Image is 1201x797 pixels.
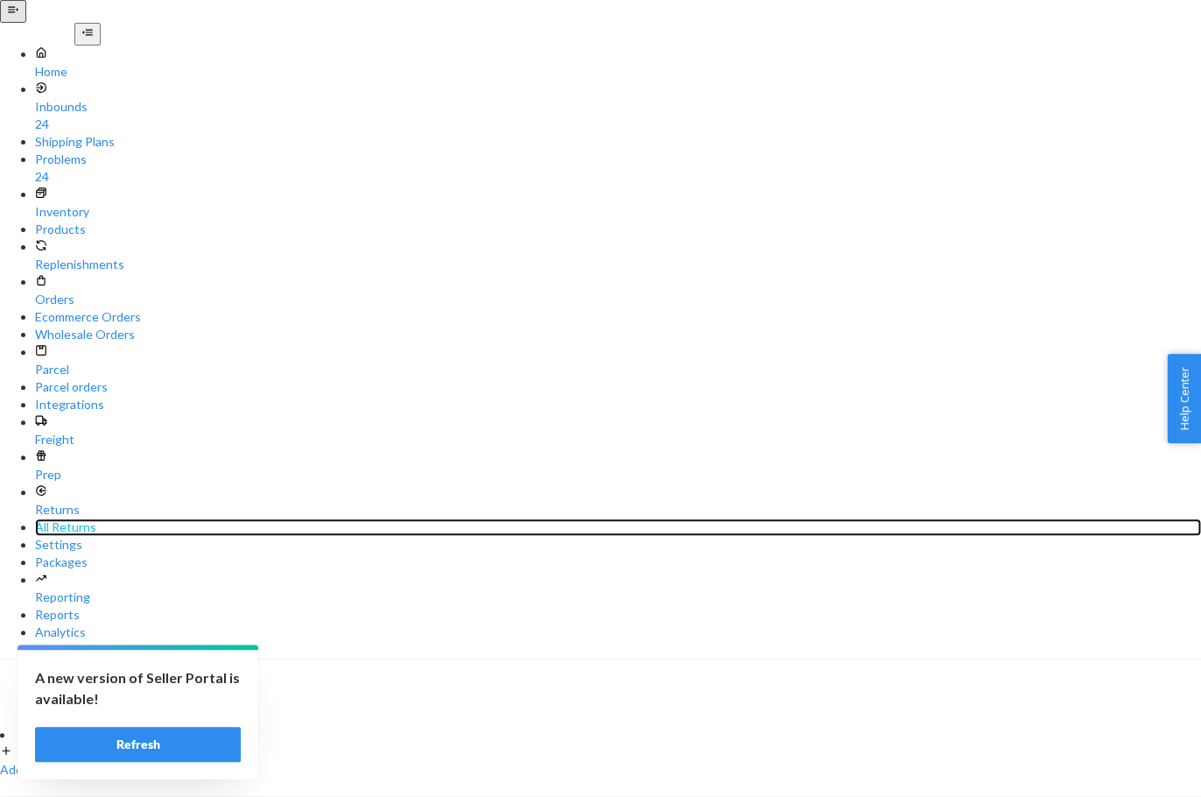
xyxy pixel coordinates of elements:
[35,727,241,762] button: Refresh
[35,221,1201,238] a: Products
[35,151,1201,168] div: Problems
[35,448,1201,483] a: Prep
[35,624,1201,641] a: Analytics
[35,168,1201,186] div: 24
[35,571,1201,606] a: Reporting
[35,98,1201,116] div: Inbounds
[35,606,1201,624] a: Reports
[35,378,1201,396] a: Parcel orders
[35,326,1201,343] a: Wholesale Orders
[35,116,1201,133] div: 24
[35,361,1201,378] div: Parcel
[35,589,1201,606] div: Reporting
[35,291,1201,308] div: Orders
[35,466,1201,483] div: Prep
[35,554,1201,571] a: Packages
[35,483,1201,518] a: Returns
[35,133,1201,151] a: Shipping Plans
[35,151,1201,186] a: Problems24
[35,396,1201,413] a: Integrations
[35,63,1201,81] div: Home
[35,518,1201,536] a: All Returns
[74,23,101,46] button: Close Navigation
[35,667,241,709] p: A new version of Seller Portal is available!
[1167,354,1201,443] button: Help Center
[35,186,1201,221] a: Inventory
[35,431,1201,448] div: Freight
[35,501,1201,518] div: Returns
[35,308,1201,326] a: Ecommerce Orders
[35,343,1201,378] a: Parcel
[35,273,1201,308] a: Orders
[35,536,1201,554] a: Settings
[35,238,1201,273] a: Replenishments
[35,46,1201,81] a: Home
[35,256,1201,273] div: Replenishments
[35,203,1201,221] div: Inventory
[35,413,1201,448] a: Freight
[35,81,1201,133] a: Inbounds24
